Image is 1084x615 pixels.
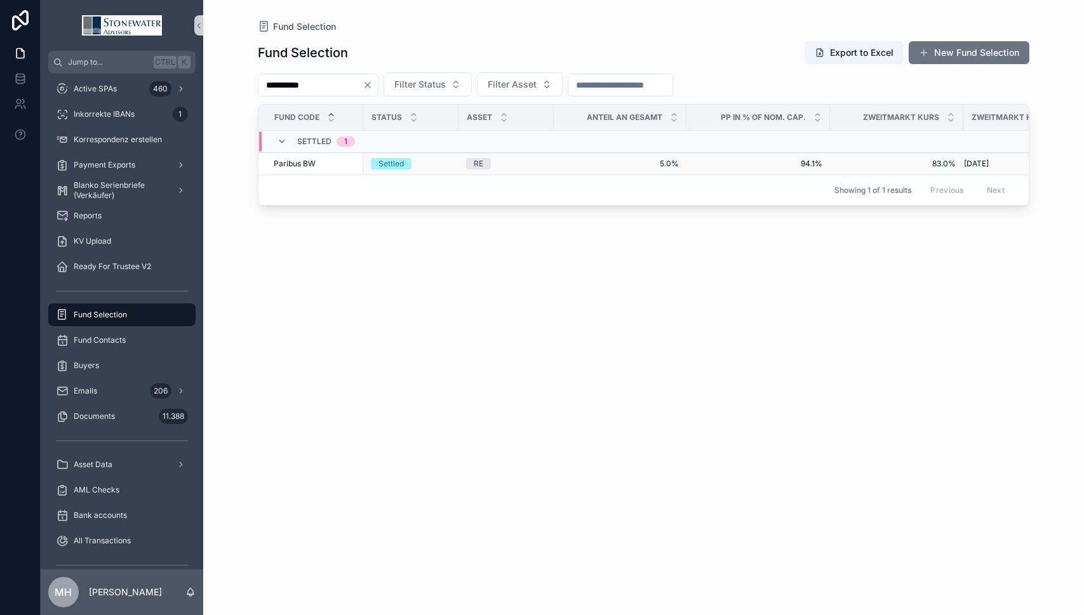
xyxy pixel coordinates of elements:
[48,255,196,278] a: Ready For Trustee V2
[721,112,806,122] span: PP in % of Nom. Cap.
[74,360,99,371] span: Buyers
[41,74,203,569] div: scrollable content
[48,230,196,253] a: KV Upload
[394,78,446,91] span: Filter Status
[297,136,331,147] span: Settled
[74,310,127,320] span: Fund Selection
[587,112,662,122] span: Anteil an Gesamt
[694,159,822,169] a: 94.1%
[371,158,451,169] a: Settled
[74,180,166,201] span: Blanko Serienbriefe (Verkäufer)
[74,536,131,546] span: All Transactions
[48,453,196,476] a: Asset Data
[48,303,196,326] a: Fund Selection
[48,128,196,151] a: Korrespondenz erstellen
[48,354,196,377] a: Buyers
[384,72,472,96] button: Select Button
[466,158,546,169] a: RE
[89,586,162,598] p: [PERSON_NAME]
[274,112,319,122] span: Fund Code
[74,411,115,421] span: Documents
[48,380,196,402] a: Emails206
[82,15,162,36] img: App logo
[48,103,196,126] a: Inkorrekte IBANs1
[48,329,196,352] a: Fund Contacts
[48,504,196,527] a: Bank accounts
[909,41,1029,64] button: New Fund Selection
[48,204,196,227] a: Reports
[972,112,1056,122] span: Zweitmarkt Kurs (Date)
[74,160,135,170] span: Payment Exports
[258,20,336,33] a: Fund Selection
[74,135,162,145] span: Korrespondenz erstellen
[74,211,102,221] span: Reports
[74,261,151,272] span: Ready For Trustee V2
[48,51,196,74] button: Jump to...CtrlK
[964,159,989,169] span: [DATE]
[48,405,196,428] a: Documents11.388
[68,57,149,67] span: Jump to...
[274,159,356,169] a: Paribus BW
[258,44,348,62] h1: Fund Selection
[474,158,483,169] div: RE
[74,109,135,119] span: Inkorrekte IBANs
[74,510,127,520] span: Bank accounts
[48,529,196,552] a: All Transactions
[363,80,378,90] button: Clear
[378,158,404,169] div: Settled
[344,136,347,147] div: 1
[863,112,939,122] span: Zweitmarkt Kurs
[805,41,904,64] button: Export to Excel
[74,84,117,94] span: Active SPAs
[834,185,911,195] span: Showing 1 of 1 results
[274,159,316,169] span: Paribus BW
[371,112,402,122] span: Status
[477,72,563,96] button: Select Button
[273,20,336,33] span: Fund Selection
[74,460,112,470] span: Asset Data
[561,159,679,169] a: 5.0%
[467,112,492,122] span: Asset
[838,159,956,169] a: 83.0%
[74,386,97,396] span: Emails
[149,81,171,96] div: 460
[74,236,111,246] span: KV Upload
[159,409,188,424] div: 11.388
[48,77,196,100] a: Active SPAs460
[154,56,177,69] span: Ctrl
[74,335,126,345] span: Fund Contacts
[48,154,196,176] a: Payment Exports
[179,57,189,67] span: K
[48,179,196,202] a: Blanko Serienbriefe (Verkäufer)
[55,585,72,600] span: MH
[173,107,188,122] div: 1
[74,485,119,495] span: AML Checks
[964,159,1065,169] a: [DATE]
[48,479,196,501] a: AML Checks
[150,383,171,399] div: 206
[488,78,537,91] span: Filter Asset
